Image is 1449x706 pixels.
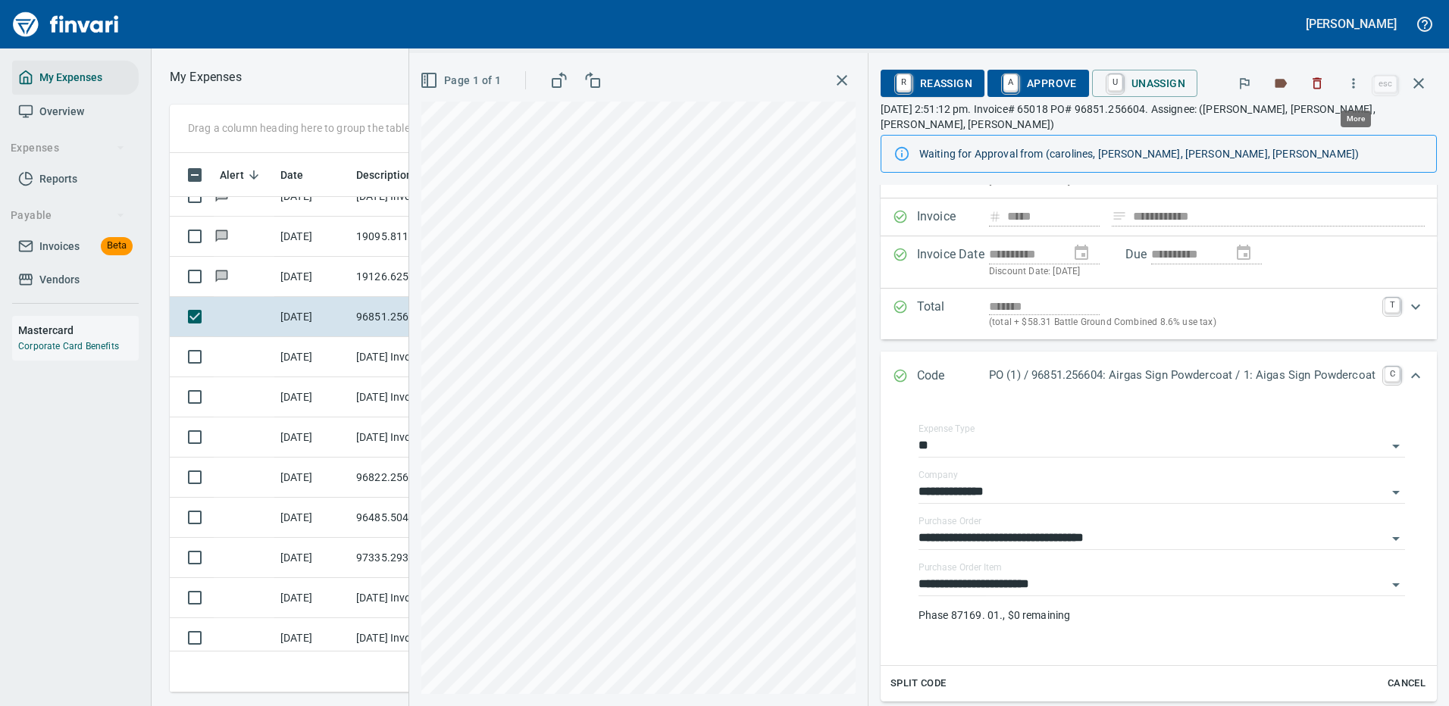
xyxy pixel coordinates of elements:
[5,134,131,162] button: Expenses
[39,237,80,256] span: Invoices
[917,367,989,386] p: Code
[274,618,350,658] td: [DATE]
[274,538,350,578] td: [DATE]
[188,120,410,136] p: Drag a column heading here to group the table
[274,297,350,337] td: [DATE]
[887,672,950,695] button: Split Code
[350,538,487,578] td: 97335.2930027
[919,140,1424,167] div: Waiting for Approval from (carolines, [PERSON_NAME], [PERSON_NAME], [PERSON_NAME])
[274,377,350,417] td: [DATE]
[987,70,1089,97] button: AApprove
[917,298,989,330] p: Total
[1385,482,1407,503] button: Open
[989,315,1375,330] p: (total + $58.31 Battle Ground Combined 8.6% use tax)
[9,6,123,42] img: Finvari
[1108,74,1122,91] a: U
[350,578,487,618] td: [DATE] Invoice 19 - 358011 from Commercial Tire Inc. (1-39436)
[101,237,133,255] span: Beta
[919,470,958,480] label: Company
[12,95,139,129] a: Overview
[39,68,102,87] span: My Expenses
[350,217,487,257] td: 19095.8115011
[18,341,119,351] a: Corporate Card Benefits
[274,578,350,618] td: [DATE]
[1385,528,1407,549] button: Open
[214,191,230,201] span: Has messages
[1374,76,1397,92] a: esc
[11,139,125,158] span: Expenses
[39,102,84,121] span: Overview
[881,401,1437,701] div: Expand
[11,206,125,225] span: Payable
[893,70,972,96] span: Reassign
[274,498,350,538] td: [DATE]
[417,67,507,95] button: Page 1 of 1
[280,166,304,184] span: Date
[280,166,324,184] span: Date
[356,166,433,184] span: Description
[350,377,487,417] td: [DATE] Invoice 1149419 from Jubitz Corp - Jfs (1-10543)
[274,217,350,257] td: [DATE]
[881,102,1437,132] p: [DATE] 2:51:12 pm. Invoice# 65018 PO# 96851.256604. Assignee: ([PERSON_NAME], [PERSON_NAME], [PER...
[170,68,242,86] p: My Expenses
[1306,16,1397,32] h5: [PERSON_NAME]
[220,166,244,184] span: Alert
[919,608,1405,623] p: Phase 87169. 01., $0 remaining
[881,70,984,97] button: RReassign
[1104,70,1185,96] span: Unassign
[919,424,975,433] label: Expense Type
[274,417,350,458] td: [DATE]
[897,74,911,91] a: R
[12,162,139,196] a: Reports
[919,563,1001,572] label: Purchase Order Item
[1092,70,1197,97] button: UUnassign
[1302,12,1400,36] button: [PERSON_NAME]
[12,61,139,95] a: My Expenses
[356,166,413,184] span: Description
[350,417,487,458] td: [DATE] Invoice 19 - 358066 from Commercial Tire Inc. (1-39436)
[18,322,139,339] h6: Mastercard
[350,498,487,538] td: 96485.5040112
[989,367,1375,384] p: PO (1) / 96851.256604: Airgas Sign Powdercoat / 1: Aigas Sign Powdercoat
[1385,367,1400,382] a: C
[220,166,264,184] span: Alert
[12,263,139,297] a: Vendors
[170,68,242,86] nav: breadcrumb
[423,71,501,90] span: Page 1 of 1
[1228,67,1261,100] button: Flag
[1385,436,1407,457] button: Open
[350,458,487,498] td: 96822.256604
[214,231,230,241] span: Has messages
[350,297,487,337] td: 96851.256604
[39,270,80,289] span: Vendors
[274,337,350,377] td: [DATE]
[1382,672,1431,695] button: Cancel
[274,257,350,297] td: [DATE]
[881,351,1437,401] div: Expand
[5,201,131,230] button: Payable
[350,618,487,658] td: [DATE] Invoice 19 - 358087 from Commercial Tire Inc. (1-39436)
[919,517,981,526] label: Purchase Order
[350,337,487,377] td: [DATE] Invoice C158393 from ARG Industrial (1-38847)
[12,230,139,264] a: InvoicesBeta
[1370,65,1437,102] span: Close invoice
[1000,70,1077,96] span: Approve
[1385,298,1400,313] a: T
[1385,574,1407,595] button: Open
[39,170,77,189] span: Reports
[214,271,230,281] span: Has messages
[1386,675,1427,692] span: Cancel
[881,289,1437,339] div: Expand
[890,675,947,692] span: Split Code
[274,458,350,498] td: [DATE]
[350,257,487,297] td: 19126.625034
[1003,74,1018,91] a: A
